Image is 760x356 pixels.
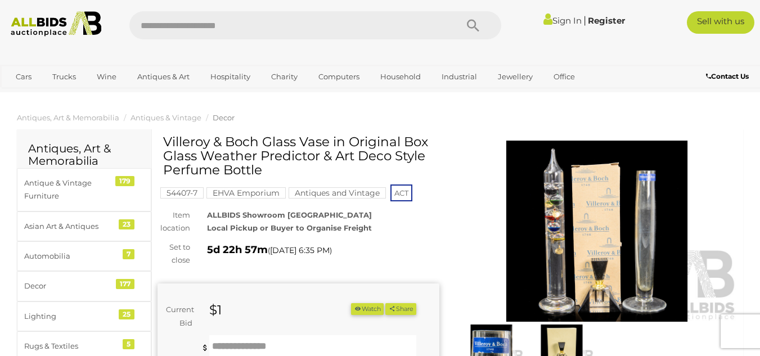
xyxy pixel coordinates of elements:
[206,188,286,197] a: EHVA Emporium
[24,250,117,263] div: Automobilia
[687,11,754,34] a: Sell with us
[119,219,134,229] div: 23
[6,11,107,37] img: Allbids.com.au
[434,67,484,86] a: Industrial
[706,72,749,80] b: Contact Us
[45,67,83,86] a: Trucks
[160,188,204,197] a: 54407-7
[583,14,586,26] span: |
[207,210,372,219] strong: ALLBIDS Showroom [GEOGRAPHIC_DATA]
[8,86,46,105] a: Sports
[206,187,286,199] mark: EHVA Emporium
[289,187,386,199] mark: Antiques and Vintage
[116,279,134,289] div: 177
[17,271,151,301] a: Decor 177
[203,67,258,86] a: Hospitality
[24,177,117,203] div: Antique & Vintage Furniture
[270,245,330,255] span: [DATE] 6:35 PM
[17,113,119,122] a: Antiques, Art & Memorabilia
[24,340,117,353] div: Rugs & Textiles
[28,142,140,167] h2: Antiques, Art & Memorabilia
[89,67,124,86] a: Wine
[588,15,625,26] a: Register
[160,187,204,199] mark: 54407-7
[52,86,147,105] a: [GEOGRAPHIC_DATA]
[149,241,199,267] div: Set to close
[123,249,134,259] div: 7
[131,113,201,122] a: Antiques & Vintage
[123,339,134,349] div: 5
[130,67,197,86] a: Antiques & Art
[209,302,222,318] strong: $1
[158,303,201,330] div: Current Bid
[546,67,582,86] a: Office
[115,176,134,186] div: 179
[119,309,134,319] div: 25
[17,168,151,211] a: Antique & Vintage Furniture 179
[445,11,501,39] button: Search
[17,211,151,241] a: Asian Art & Antiques 23
[456,141,738,322] img: Villeroy & Boch Glass Vase in Original Box Glass Weather Predictor & Art Deco Style Perfume Bottle
[163,135,437,178] h1: Villeroy & Boch Glass Vase in Original Box Glass Weather Predictor & Art Deco Style Perfume Bottle
[17,301,151,331] a: Lighting 25
[706,70,752,83] a: Contact Us
[8,67,39,86] a: Cars
[385,303,416,315] button: Share
[268,246,332,255] span: ( )
[351,303,384,315] li: Watch this item
[207,244,268,256] strong: 5d 22h 57m
[390,184,412,201] span: ACT
[24,280,117,292] div: Decor
[491,67,540,86] a: Jewellery
[264,67,305,86] a: Charity
[149,209,199,235] div: Item location
[24,310,117,323] div: Lighting
[24,220,117,233] div: Asian Art & Antiques
[311,67,367,86] a: Computers
[207,223,372,232] strong: Local Pickup or Buyer to Organise Freight
[213,113,235,122] a: Decor
[289,188,386,197] a: Antiques and Vintage
[543,15,582,26] a: Sign In
[373,67,428,86] a: Household
[351,303,384,315] button: Watch
[17,241,151,271] a: Automobilia 7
